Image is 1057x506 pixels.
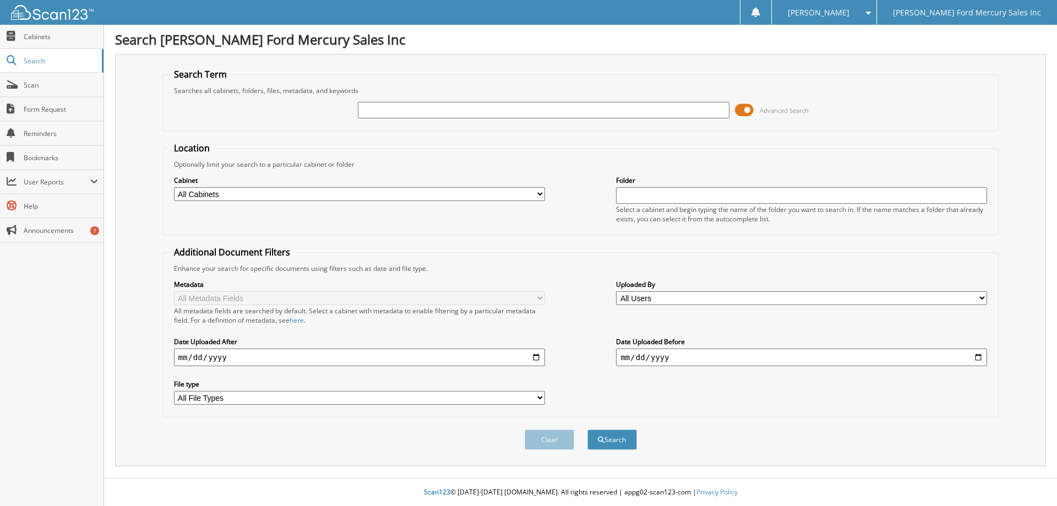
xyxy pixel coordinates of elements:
[696,487,738,497] a: Privacy Policy
[104,479,1057,506] div: © [DATE]-[DATE] [DOMAIN_NAME]. All rights reserved | appg02-scan123-com |
[525,429,574,450] button: Clear
[174,379,545,389] label: File type
[616,337,987,346] label: Date Uploaded Before
[168,86,993,95] div: Searches all cabinets, folders, files, metadata, and keywords
[24,80,98,90] span: Scan
[90,226,99,235] div: 7
[760,106,809,115] span: Advanced Search
[616,280,987,289] label: Uploaded By
[174,349,545,366] input: start
[24,129,98,138] span: Reminders
[168,142,215,154] legend: Location
[424,487,450,497] span: Scan123
[24,177,90,187] span: User Reports
[24,32,98,41] span: Cabinets
[174,306,545,325] div: All metadata fields are searched by default. Select a cabinet with metadata to enable filtering b...
[24,226,98,235] span: Announcements
[587,429,637,450] button: Search
[24,202,98,211] span: Help
[24,56,96,66] span: Search
[11,5,94,20] img: scan123-logo-white.svg
[788,9,849,16] span: [PERSON_NAME]
[168,264,993,273] div: Enhance your search for specific documents using filters such as date and file type.
[616,205,987,224] div: Select a cabinet and begin typing the name of the folder you want to search in. If the name match...
[115,30,1046,48] h1: Search [PERSON_NAME] Ford Mercury Sales Inc
[616,349,987,366] input: end
[24,153,98,162] span: Bookmarks
[174,280,545,289] label: Metadata
[168,68,232,80] legend: Search Term
[168,160,993,169] div: Optionally limit your search to a particular cabinet or folder
[24,105,98,114] span: Form Request
[893,9,1041,16] span: [PERSON_NAME] Ford Mercury Sales Inc
[290,315,304,325] a: here
[174,176,545,185] label: Cabinet
[174,337,545,346] label: Date Uploaded After
[168,246,296,258] legend: Additional Document Filters
[616,176,987,185] label: Folder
